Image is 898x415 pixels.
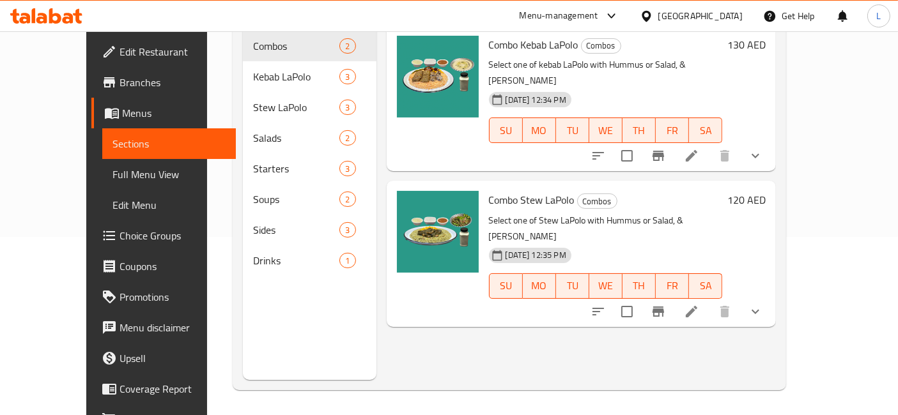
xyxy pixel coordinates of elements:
span: Combos [253,38,339,54]
a: Coupons [91,251,236,282]
span: SU [495,121,518,140]
span: TH [628,276,651,295]
span: Edit Menu [112,197,226,213]
div: Stew LaPolo3 [243,92,376,123]
span: Coupons [120,259,226,274]
button: FR [656,273,689,299]
span: MO [528,276,551,295]
a: Edit Menu [102,190,236,220]
span: Select to update [614,142,640,169]
a: Edit Restaurant [91,36,236,67]
div: Drinks1 [243,245,376,276]
p: Select one of kebab LaPolo with Hummus or Salad, & [PERSON_NAME] [489,57,723,89]
span: SA [694,276,717,295]
button: SU [489,117,523,143]
span: Choice Groups [120,228,226,243]
span: Menus [122,105,226,121]
span: Combo Kebab LaPolo [489,35,578,54]
div: Sides3 [243,215,376,245]
span: FR [661,276,684,295]
div: items [339,161,355,176]
span: MO [528,121,551,140]
button: show more [740,140,771,171]
button: TU [556,117,589,143]
span: SU [495,276,518,295]
div: Starters3 [243,153,376,184]
a: Upsell [91,343,236,373]
span: TU [561,276,584,295]
button: show more [740,296,771,327]
a: Promotions [91,282,236,312]
div: Combos2 [243,31,376,61]
span: Salads [253,130,339,146]
span: 2 [340,40,355,52]
span: Stew LaPolo [253,100,339,115]
div: Kebab LaPolo3 [243,61,376,92]
span: Select to update [614,298,640,325]
span: L [876,9,881,23]
button: delete [709,296,740,327]
span: Branches [120,75,226,90]
button: MO [523,117,556,143]
div: Salads2 [243,123,376,153]
a: Full Menu View [102,159,236,190]
button: SU [489,273,523,299]
span: Starters [253,161,339,176]
button: Branch-specific-item [643,296,674,327]
span: Combos [578,194,617,209]
div: Menu-management [520,8,598,24]
button: sort-choices [583,296,614,327]
button: FR [656,117,689,143]
button: SA [689,273,722,299]
img: Combo Stew LaPolo [397,191,479,273]
button: TH [623,117,656,143]
a: Branches [91,67,236,98]
span: Sides [253,222,339,238]
span: 3 [340,102,355,114]
div: items [339,100,355,115]
span: 3 [340,71,355,83]
a: Menus [91,98,236,128]
a: Choice Groups [91,220,236,251]
span: TH [628,121,651,140]
span: Upsell [120,351,226,366]
div: items [339,192,355,207]
p: Select one of Stew LaPolo with Hummus or Salad, & [PERSON_NAME] [489,213,723,245]
span: Combo Stew LaPolo [489,190,575,209]
span: Soups [253,192,339,207]
span: 1 [340,255,355,267]
span: Kebab LaPolo [253,69,339,84]
a: Menu disclaimer [91,312,236,343]
nav: Menu sections [243,26,376,281]
span: SA [694,121,717,140]
span: TU [561,121,584,140]
button: TU [556,273,589,299]
span: [DATE] 12:34 PM [500,94,571,106]
span: Full Menu View [112,167,226,182]
span: Menu disclaimer [120,320,226,335]
span: WE [594,121,617,140]
span: Coverage Report [120,381,226,396]
svg: Show Choices [748,304,763,319]
span: Promotions [120,289,226,305]
a: Edit menu item [684,148,699,163]
a: Coverage Report [91,373,236,404]
button: Branch-specific-item [643,140,674,171]
button: SA [689,117,722,143]
button: TH [623,273,656,299]
h6: 130 AED [727,36,766,54]
button: sort-choices [583,140,614,171]
button: MO [523,273,556,299]
div: items [339,222,355,238]
span: FR [661,121,684,140]
svg: Show Choices [748,148,763,163]
button: delete [709,140,740,171]
div: items [339,38,355,54]
a: Sections [102,128,236,159]
span: 2 [340,132,355,144]
span: Drinks [253,253,339,268]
